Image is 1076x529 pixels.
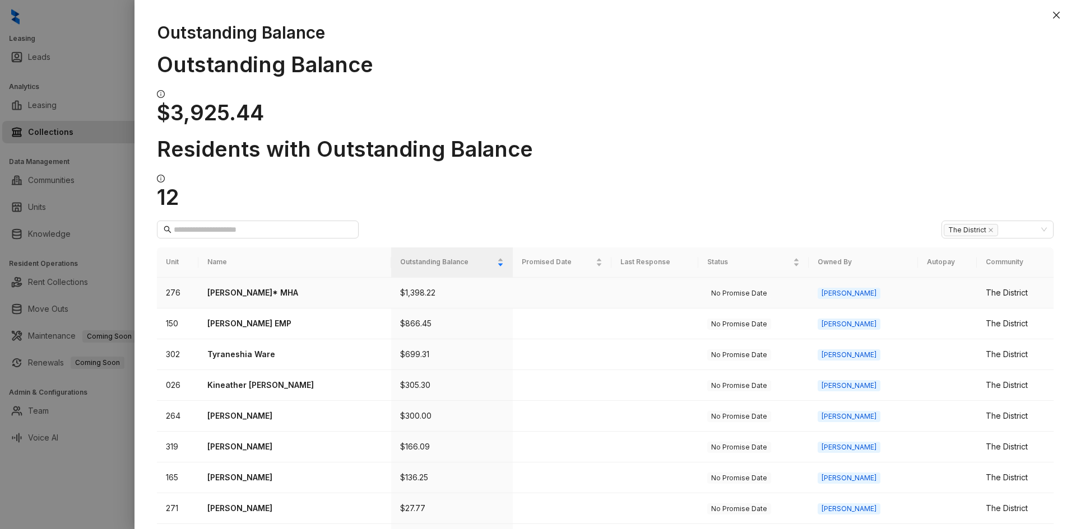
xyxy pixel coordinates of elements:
[986,317,1045,330] div: The District
[207,379,382,391] p: Kineather [PERSON_NAME]
[157,339,198,370] td: 302
[986,348,1045,361] div: The District
[164,226,171,233] span: search
[391,339,513,370] td: $699.31
[157,22,1054,43] h1: Outstanding Balance
[157,278,198,308] td: 276
[707,349,771,361] span: No Promise Date
[207,287,382,299] p: [PERSON_NAME]* MHA
[157,52,1054,77] h1: Outstanding Balance
[391,370,513,401] td: $305.30
[198,247,391,277] th: Name
[977,247,1054,277] th: Community
[157,184,1054,210] h1: 12
[611,247,698,277] th: Last Response
[391,493,513,524] td: $27.77
[707,503,771,514] span: No Promise Date
[986,471,1045,484] div: The District
[918,247,977,277] th: Autopay
[707,319,771,330] span: No Promise Date
[707,257,791,268] span: Status
[986,502,1045,514] div: The District
[707,411,771,422] span: No Promise Date
[157,493,198,524] td: 271
[391,308,513,339] td: $866.45
[391,278,513,308] td: $1,398.22
[400,257,495,268] span: Outstanding Balance
[986,410,1045,422] div: The District
[944,224,998,236] span: The District
[818,472,880,484] span: [PERSON_NAME]
[986,379,1045,391] div: The District
[207,471,382,484] p: [PERSON_NAME]
[818,503,880,514] span: [PERSON_NAME]
[157,247,198,277] th: Unit
[818,411,880,422] span: [PERSON_NAME]
[157,308,198,339] td: 150
[1052,11,1061,20] span: close
[809,247,918,277] th: Owned By
[157,100,1054,125] h1: $3,925.44
[707,472,771,484] span: No Promise Date
[818,288,880,299] span: [PERSON_NAME]
[818,442,880,453] span: [PERSON_NAME]
[157,175,165,182] span: info-circle
[988,227,994,233] span: close
[707,288,771,299] span: No Promise Date
[513,247,611,277] th: Promised Date
[207,502,382,514] p: [PERSON_NAME]
[157,462,198,493] td: 165
[157,370,198,401] td: 026
[707,380,771,391] span: No Promise Date
[522,257,593,268] span: Promised Date
[391,432,513,462] td: $166.09
[1050,8,1063,22] button: Close
[698,247,809,277] th: Status
[207,441,382,453] p: [PERSON_NAME]
[391,462,513,493] td: $136.25
[157,90,165,98] span: info-circle
[157,136,1054,162] h1: Residents with Outstanding Balance
[986,441,1045,453] div: The District
[818,319,880,330] span: [PERSON_NAME]
[391,401,513,432] td: $300.00
[818,349,880,361] span: [PERSON_NAME]
[986,287,1045,299] div: The District
[707,442,771,453] span: No Promise Date
[818,380,880,391] span: [PERSON_NAME]
[207,317,382,330] p: [PERSON_NAME] EMP
[157,401,198,432] td: 264
[207,410,382,422] p: [PERSON_NAME]
[157,432,198,462] td: 319
[207,348,382,361] p: Tyraneshia Ware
